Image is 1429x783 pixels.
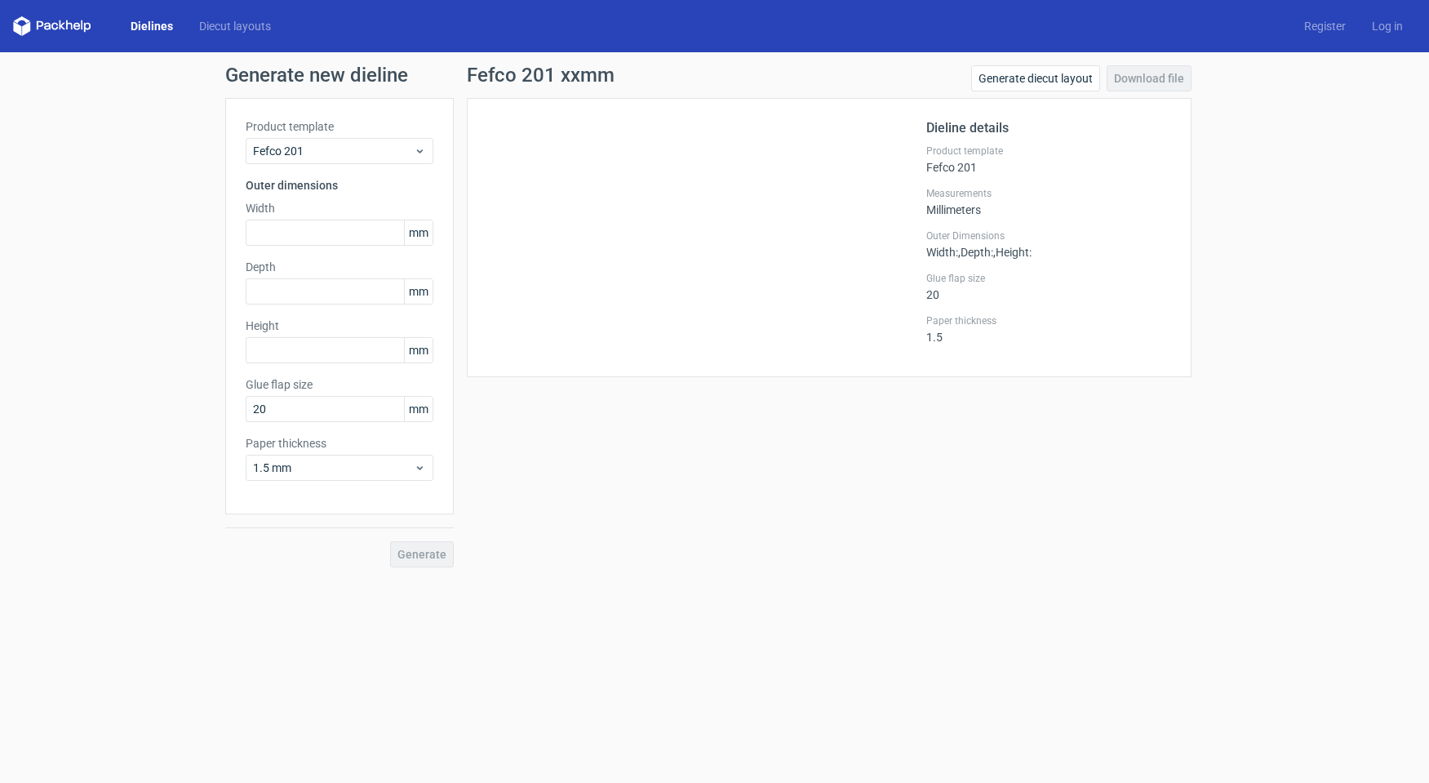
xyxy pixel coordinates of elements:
h1: Generate new dieline [225,65,1205,85]
label: Depth [246,259,433,275]
label: Outer Dimensions [926,229,1171,242]
label: Measurements [926,187,1171,200]
a: Dielines [118,18,186,34]
label: Product template [246,118,433,135]
span: mm [404,220,433,245]
span: Fefco 201 [253,143,414,159]
a: Diecut layouts [186,18,284,34]
label: Paper thickness [246,435,433,452]
label: Height [246,318,433,334]
h2: Dieline details [926,118,1171,138]
label: Width [246,200,433,216]
div: Fefco 201 [926,145,1171,174]
div: Millimeters [926,187,1171,216]
div: 20 [926,272,1171,301]
label: Paper thickness [926,314,1171,327]
span: , Height : [993,246,1032,259]
h1: Fefco 201 xxmm [467,65,615,85]
div: 1.5 [926,314,1171,344]
span: mm [404,397,433,421]
label: Glue flap size [246,376,433,393]
a: Log in [1359,18,1416,34]
span: mm [404,279,433,304]
a: Generate diecut layout [971,65,1100,91]
h3: Outer dimensions [246,177,433,194]
span: mm [404,338,433,363]
span: , Depth : [958,246,993,259]
label: Product template [926,145,1171,158]
span: Width : [926,246,958,259]
a: Register [1291,18,1359,34]
span: 1.5 mm [253,460,414,476]
label: Glue flap size [926,272,1171,285]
